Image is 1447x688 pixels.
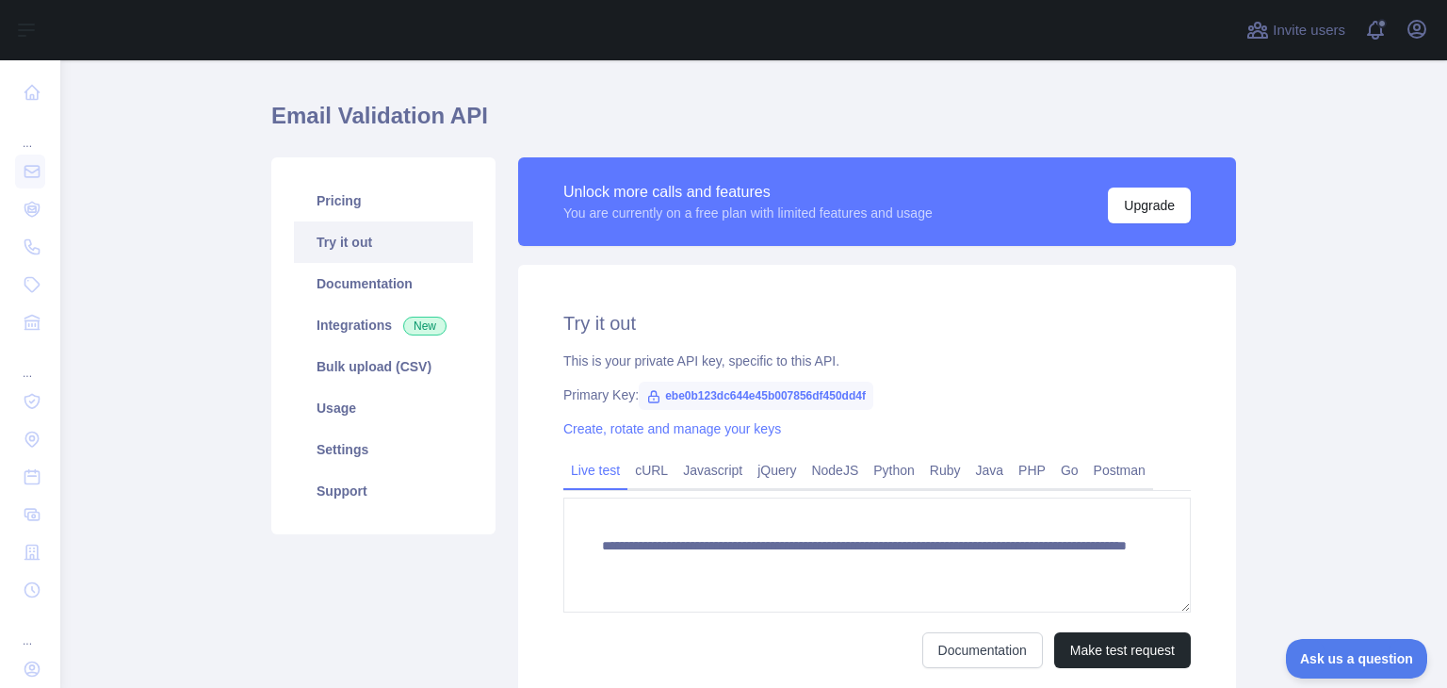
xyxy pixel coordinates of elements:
[1054,632,1191,668] button: Make test request
[922,632,1043,668] a: Documentation
[15,611,45,648] div: ...
[1011,455,1053,485] a: PHP
[403,317,447,336] span: New
[968,455,1012,485] a: Java
[1108,188,1191,223] button: Upgrade
[294,470,473,512] a: Support
[922,455,968,485] a: Ruby
[563,310,1191,336] h2: Try it out
[294,221,473,263] a: Try it out
[675,455,750,485] a: Javascript
[294,346,473,387] a: Bulk upload (CSV)
[15,113,45,151] div: ...
[15,343,45,381] div: ...
[1243,15,1349,45] button: Invite users
[1286,639,1428,679] iframe: Toggle Customer Support
[563,204,933,222] div: You are currently on a free plan with limited features and usage
[294,387,473,429] a: Usage
[639,382,873,410] span: ebe0b123dc644e45b007856df450dd4f
[294,429,473,470] a: Settings
[1086,455,1153,485] a: Postman
[294,304,473,346] a: Integrations New
[294,263,473,304] a: Documentation
[750,455,804,485] a: jQuery
[563,181,933,204] div: Unlock more calls and features
[294,180,473,221] a: Pricing
[563,352,1191,370] div: This is your private API key, specific to this API.
[563,421,781,436] a: Create, rotate and manage your keys
[563,385,1191,404] div: Primary Key:
[804,455,866,485] a: NodeJS
[1273,20,1345,41] span: Invite users
[866,455,922,485] a: Python
[563,455,627,485] a: Live test
[1053,455,1086,485] a: Go
[627,455,675,485] a: cURL
[271,101,1236,146] h1: Email Validation API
